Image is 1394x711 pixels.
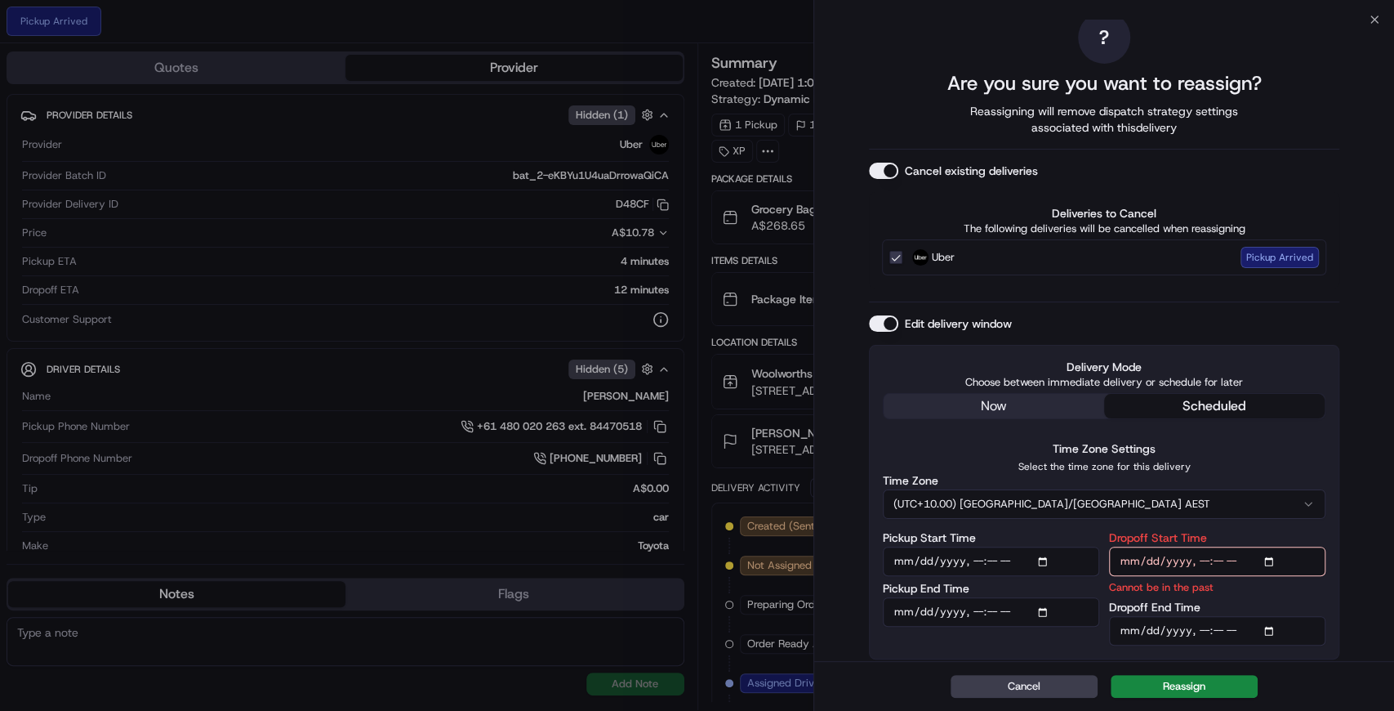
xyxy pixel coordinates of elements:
[951,675,1098,698] button: Cancel
[1053,441,1156,456] label: Time Zone Settings
[883,475,938,486] label: Time Zone
[882,205,1326,221] label: Deliveries to Cancel
[905,315,1012,332] label: Edit delivery window
[1109,532,1207,543] label: Dropoff Start Time
[1078,11,1130,64] div: ?
[932,249,955,266] span: Uber
[912,249,929,266] img: Uber
[884,394,1104,418] button: now
[946,70,1261,96] h2: Are you sure you want to reassign?
[1111,675,1258,698] button: Reassign
[1109,579,1214,595] p: Cannot be in the past
[883,460,1325,473] p: Select the time zone for this delivery
[882,221,1326,236] p: The following deliveries will be cancelled when reassigning
[883,532,976,543] label: Pickup Start Time
[883,375,1325,390] p: Choose between immediate delivery or schedule for later
[905,163,1038,179] label: Cancel existing deliveries
[1109,601,1200,613] label: Dropoff End Time
[1104,394,1325,418] button: scheduled
[883,359,1325,375] label: Delivery Mode
[947,103,1261,136] span: Reassigning will remove dispatch strategy settings associated with this delivery
[883,583,969,594] label: Pickup End Time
